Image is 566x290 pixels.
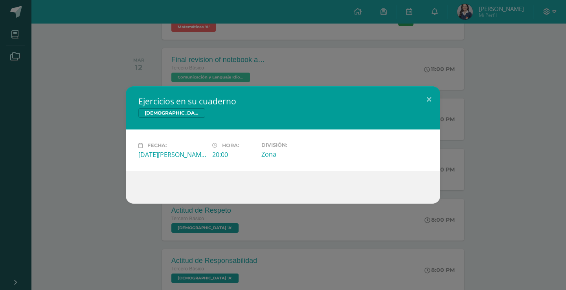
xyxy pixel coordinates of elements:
h2: Ejercicios en su cuaderno [138,96,428,107]
div: Zona [261,150,329,159]
div: [DATE][PERSON_NAME] [138,150,206,159]
span: Hora: [222,142,239,148]
div: 20:00 [212,150,255,159]
button: Close (Esc) [418,86,440,113]
span: Fecha: [147,142,167,148]
label: División: [261,142,329,148]
span: [DEMOGRAPHIC_DATA] [138,108,205,118]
